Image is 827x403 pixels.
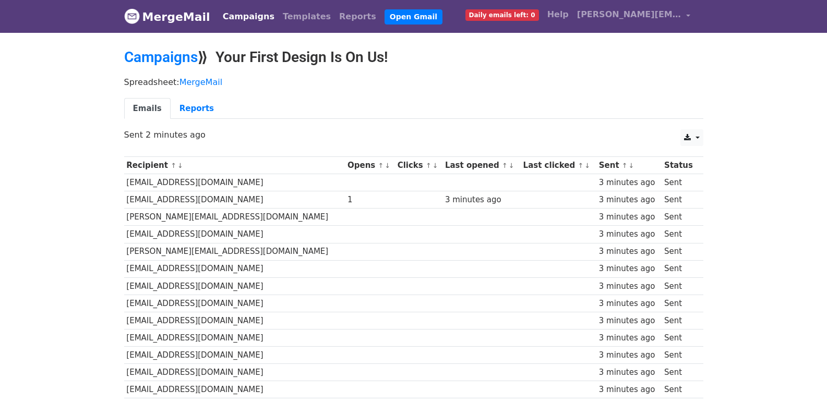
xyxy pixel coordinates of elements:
[378,162,384,169] a: ↑
[662,329,698,347] td: Sent
[124,329,345,347] td: [EMAIL_ADDRESS][DOMAIN_NAME]
[124,174,345,191] td: [EMAIL_ADDRESS][DOMAIN_NAME]
[599,246,660,258] div: 3 minutes ago
[124,191,345,209] td: [EMAIL_ADDRESS][DOMAIN_NAME]
[124,98,171,119] a: Emails
[124,209,345,226] td: [PERSON_NAME][EMAIL_ADDRESS][DOMAIN_NAME]
[124,8,140,24] img: MergeMail logo
[599,177,660,189] div: 3 minutes ago
[171,98,223,119] a: Reports
[345,157,395,174] th: Opens
[543,4,573,25] a: Help
[599,349,660,361] div: 3 minutes ago
[573,4,695,29] a: [PERSON_NAME][EMAIL_ADDRESS][DOMAIN_NAME]
[124,243,345,260] td: [PERSON_NAME][EMAIL_ADDRESS][DOMAIN_NAME]
[662,191,698,209] td: Sent
[596,157,662,174] th: Sent
[599,298,660,310] div: 3 minutes ago
[599,211,660,223] div: 3 minutes ago
[662,209,698,226] td: Sent
[124,312,345,329] td: [EMAIL_ADDRESS][DOMAIN_NAME]
[622,162,628,169] a: ↑
[599,384,660,396] div: 3 minutes ago
[124,381,345,398] td: [EMAIL_ADDRESS][DOMAIN_NAME]
[385,162,390,169] a: ↓
[599,332,660,344] div: 3 minutes ago
[662,381,698,398] td: Sent
[385,9,442,25] a: Open Gmail
[461,4,543,25] a: Daily emails left: 0
[599,194,660,206] div: 3 minutes ago
[599,315,660,327] div: 3 minutes ago
[599,280,660,292] div: 3 minutes ago
[521,157,596,174] th: Last clicked
[662,157,698,174] th: Status
[179,77,222,87] a: MergeMail
[177,162,183,169] a: ↓
[124,129,703,140] p: Sent 2 minutes ago
[662,312,698,329] td: Sent
[662,277,698,295] td: Sent
[124,6,210,28] a: MergeMail
[662,243,698,260] td: Sent
[442,157,521,174] th: Last opened
[662,174,698,191] td: Sent
[335,6,380,27] a: Reports
[577,8,681,21] span: [PERSON_NAME][EMAIL_ADDRESS][DOMAIN_NAME]
[445,194,518,206] div: 3 minutes ago
[124,77,703,88] p: Spreadsheet:
[124,295,345,312] td: [EMAIL_ADDRESS][DOMAIN_NAME]
[433,162,438,169] a: ↓
[502,162,508,169] a: ↑
[124,157,345,174] th: Recipient
[279,6,335,27] a: Templates
[347,194,392,206] div: 1
[426,162,432,169] a: ↑
[599,228,660,240] div: 3 minutes ago
[124,364,345,381] td: [EMAIL_ADDRESS][DOMAIN_NAME]
[599,367,660,378] div: 3 minutes ago
[124,226,345,243] td: [EMAIL_ADDRESS][DOMAIN_NAME]
[629,162,634,169] a: ↓
[662,364,698,381] td: Sent
[124,48,198,66] a: Campaigns
[395,157,442,174] th: Clicks
[124,347,345,364] td: [EMAIL_ADDRESS][DOMAIN_NAME]
[662,260,698,277] td: Sent
[124,260,345,277] td: [EMAIL_ADDRESS][DOMAIN_NAME]
[584,162,590,169] a: ↓
[124,48,703,66] h2: ⟫ Your First Design Is On Us!
[465,9,539,21] span: Daily emails left: 0
[219,6,279,27] a: Campaigns
[171,162,176,169] a: ↑
[662,295,698,312] td: Sent
[578,162,583,169] a: ↑
[662,226,698,243] td: Sent
[662,347,698,364] td: Sent
[599,263,660,275] div: 3 minutes ago
[124,277,345,295] td: [EMAIL_ADDRESS][DOMAIN_NAME]
[509,162,514,169] a: ↓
